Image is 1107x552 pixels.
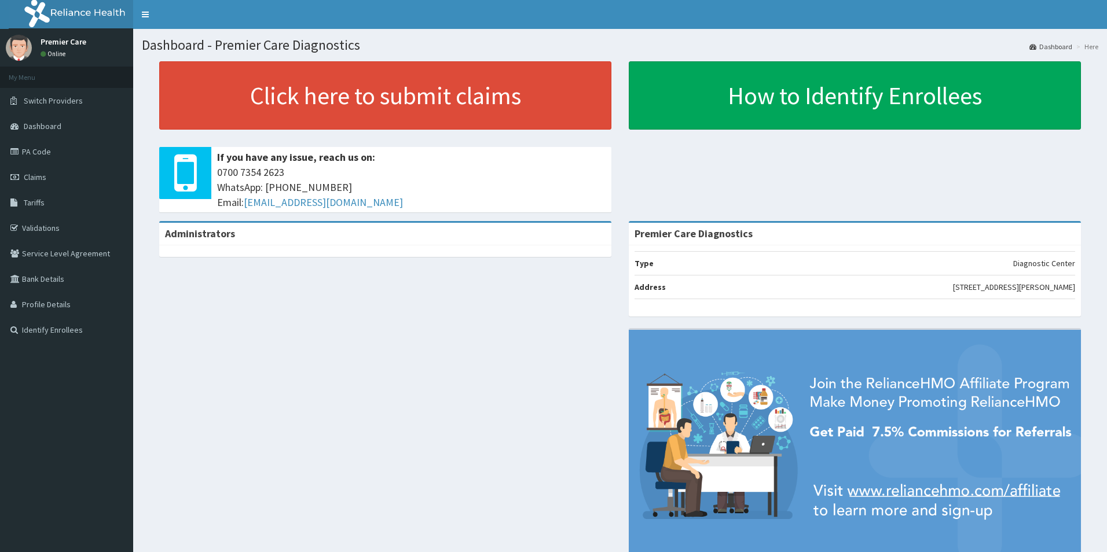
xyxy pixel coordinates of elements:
[217,165,606,209] span: 0700 7354 2623 WhatsApp: [PHONE_NUMBER] Email:
[635,282,666,292] b: Address
[41,50,68,58] a: Online
[6,35,32,61] img: User Image
[159,61,611,130] a: Click here to submit claims
[24,197,45,208] span: Tariffs
[953,281,1075,293] p: [STREET_ADDRESS][PERSON_NAME]
[1013,257,1075,269] p: Diagnostic Center
[217,150,375,164] b: If you have any issue, reach us on:
[24,121,61,131] span: Dashboard
[1073,42,1098,51] li: Here
[244,196,403,209] a: [EMAIL_ADDRESS][DOMAIN_NAME]
[142,38,1098,53] h1: Dashboard - Premier Care Diagnostics
[24,172,46,182] span: Claims
[165,227,235,240] b: Administrators
[1029,42,1072,51] a: Dashboard
[635,227,753,240] strong: Premier Care Diagnostics
[635,258,654,268] b: Type
[629,61,1081,130] a: How to Identify Enrollees
[41,38,86,46] p: Premier Care
[24,95,83,106] span: Switch Providers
